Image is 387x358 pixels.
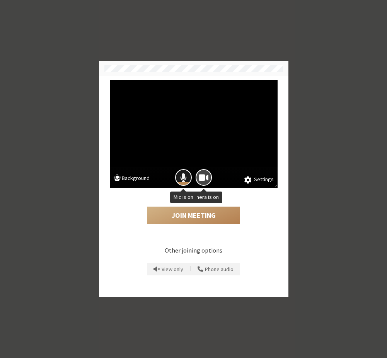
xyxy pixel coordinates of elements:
span: Phone audio [205,266,234,272]
button: Join Meeting [147,207,240,224]
button: Prevent echo when there is already an active mic and speaker in the room. [151,263,186,275]
button: Settings [244,175,273,184]
span: View only [162,266,183,272]
button: Camera is on [196,169,212,186]
button: Background [114,174,150,184]
p: Other joining options [110,246,278,255]
button: Mic is on [175,169,192,186]
span: | [190,264,191,274]
button: Use your phone for mic and speaker while you view the meeting on this device. [195,263,236,275]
